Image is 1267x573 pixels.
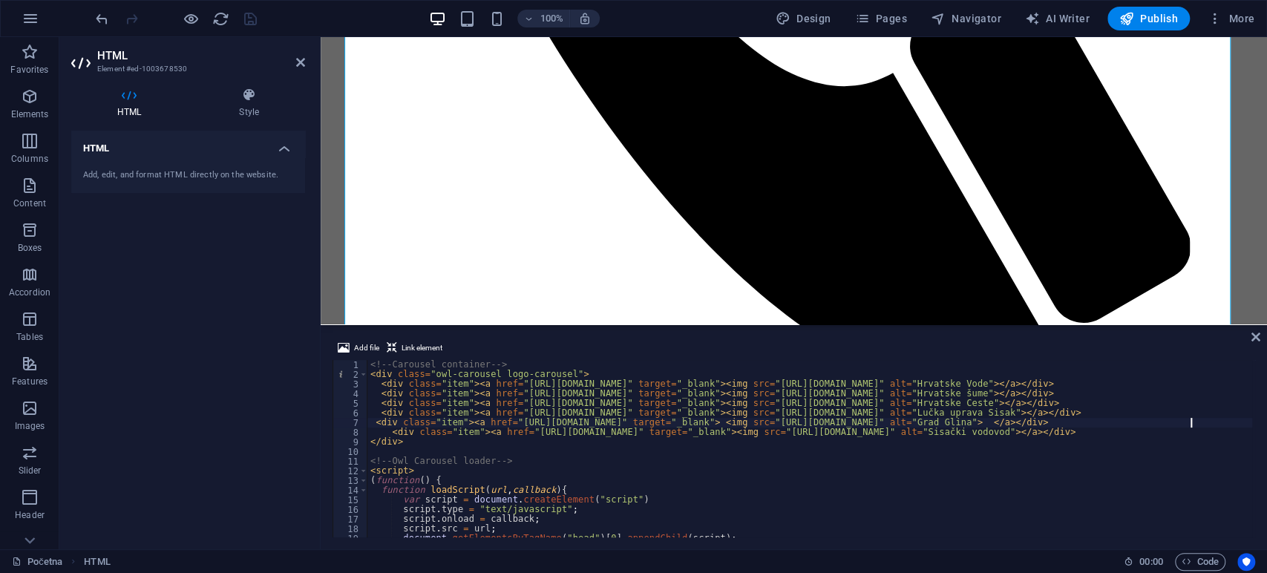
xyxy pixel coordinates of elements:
[10,64,48,76] p: Favorites
[15,420,45,432] p: Images
[333,505,368,514] div: 16
[517,10,570,27] button: 100%
[18,242,42,254] p: Boxes
[333,524,368,534] div: 18
[333,456,368,466] div: 11
[854,11,906,26] span: Pages
[83,169,293,182] div: Add, edit, and format HTML directly on the website.
[1182,553,1219,571] span: Code
[333,360,368,370] div: 1
[1208,11,1254,26] span: More
[770,7,837,30] button: Design
[1202,7,1260,30] button: More
[333,534,368,543] div: 19
[93,10,111,27] button: undo
[333,428,368,437] div: 8
[1150,556,1152,567] span: :
[333,437,368,447] div: 9
[212,10,229,27] button: reload
[13,197,46,209] p: Content
[333,476,368,485] div: 13
[71,131,305,157] h4: HTML
[333,389,368,399] div: 4
[333,399,368,408] div: 5
[333,418,368,428] div: 7
[1019,7,1096,30] button: AI Writer
[19,465,42,477] p: Slider
[11,153,48,165] p: Columns
[333,485,368,495] div: 14
[333,408,368,418] div: 6
[11,108,49,120] p: Elements
[12,553,62,571] a: Click to cancel selection. Double-click to open Pages
[384,339,445,357] button: Link element
[94,10,111,27] i: Undo: Change HTML (Ctrl+Z)
[1124,553,1163,571] h6: Session time
[1119,11,1178,26] span: Publish
[97,62,275,76] h3: Element #ed-1003678530
[9,286,50,298] p: Accordion
[333,514,368,524] div: 17
[354,339,379,357] span: Add file
[84,553,110,571] nav: breadcrumb
[333,495,368,505] div: 15
[333,379,368,389] div: 3
[1107,7,1190,30] button: Publish
[84,553,110,571] span: Click to select. Double-click to edit
[402,339,442,357] span: Link element
[16,331,43,343] p: Tables
[848,7,912,30] button: Pages
[335,339,382,357] button: Add file
[333,447,368,456] div: 10
[97,49,305,62] h2: HTML
[540,10,563,27] h6: 100%
[1237,553,1255,571] button: Usercentrics
[1139,553,1162,571] span: 00 00
[333,370,368,379] div: 2
[193,88,305,119] h4: Style
[931,11,1001,26] span: Navigator
[71,88,193,119] h4: HTML
[1025,11,1090,26] span: AI Writer
[925,7,1007,30] button: Navigator
[15,509,45,521] p: Header
[1175,553,1225,571] button: Code
[12,376,48,387] p: Features
[333,466,368,476] div: 12
[776,11,831,26] span: Design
